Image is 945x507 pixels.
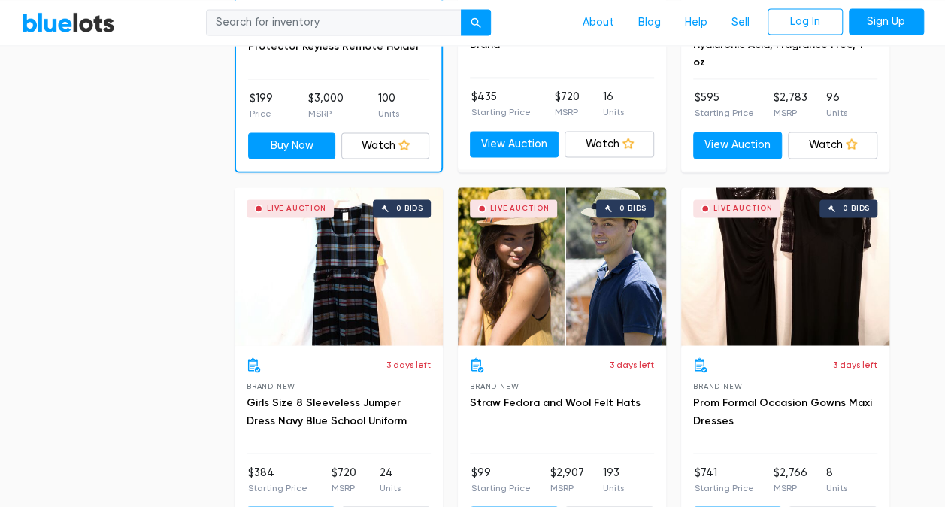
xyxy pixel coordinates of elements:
p: Starting Price [695,481,754,494]
li: 16 [603,89,624,119]
li: 96 [826,90,847,120]
a: Watch [565,131,654,158]
li: $2,907 [550,464,583,494]
a: Key fob Cover Cases TPU Protector Keyless Remote Holder [248,22,419,53]
div: 0 bids [396,205,423,212]
div: 0 bids [843,205,870,212]
p: Units [826,481,847,494]
span: Brand New [470,381,519,390]
a: Straw Fedora and Wool Felt Hats [470,396,641,408]
input: Search for inventory [206,9,462,36]
a: Live Auction 0 bids [235,187,443,345]
p: 3 days left [386,357,431,371]
a: Girls Size 8 Sleeveless Jumper Dress Navy Blue School Uniform [247,396,407,427]
a: About [571,8,626,37]
div: Live Auction [713,205,773,212]
a: Prom Formal Occasion Gowns Maxi Dresses [693,396,872,427]
p: Starting Price [471,481,531,494]
li: $99 [471,464,531,494]
li: $2,766 [773,464,807,494]
p: Price [250,107,273,120]
li: $720 [554,89,579,119]
a: Live Auction 0 bids [458,187,666,345]
a: Blog [626,8,673,37]
p: MSRP [773,106,807,120]
a: BlueLots [22,11,115,33]
a: Watch [341,132,429,159]
div: Live Auction [490,205,550,212]
p: MSRP [773,481,807,494]
a: Buy Now [248,132,336,159]
a: Live Auction 0 bids [681,187,889,345]
a: Help [673,8,719,37]
a: View Auction [470,131,559,158]
span: Brand New [247,381,295,390]
li: $741 [695,464,754,494]
p: MSRP [331,481,356,494]
p: MSRP [550,481,583,494]
div: 0 bids [619,205,647,212]
p: Starting Price [248,481,307,494]
a: Sign Up [849,8,924,35]
p: 3 days left [610,357,654,371]
li: $384 [248,464,307,494]
li: 8 [826,464,847,494]
a: Sell [719,8,762,37]
p: Units [603,481,624,494]
p: 3 days left [833,357,877,371]
li: 193 [603,464,624,494]
a: Watch [788,132,877,159]
p: Units [826,106,847,120]
li: $199 [250,90,273,120]
li: $720 [331,464,356,494]
li: 24 [380,464,401,494]
p: Units [380,481,401,494]
p: Starting Price [471,105,531,119]
a: Log In [768,8,843,35]
p: MSRP [554,105,579,119]
div: Live Auction [267,205,326,212]
p: Units [378,107,399,120]
p: Starting Price [695,106,754,120]
p: Units [603,105,624,119]
li: 100 [378,90,399,120]
span: Brand New [693,381,742,390]
li: $595 [695,90,754,120]
p: MSRP [307,107,343,120]
a: Girls Shoes Slip On Loafers by Belt Brand [470,20,647,51]
li: $435 [471,89,531,119]
li: $2,783 [773,90,807,120]
li: $3,000 [307,90,343,120]
a: View Auction [693,132,783,159]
